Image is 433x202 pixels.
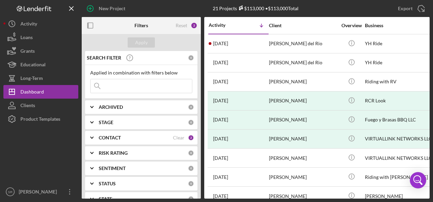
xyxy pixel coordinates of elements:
div: [PERSON_NAME] [17,185,61,200]
div: Client [269,23,337,28]
time: 2025-09-05 17:11 [213,155,228,161]
div: 0 [188,119,194,125]
div: [PERSON_NAME] del Rio [269,54,337,72]
button: Loans [3,31,78,44]
div: [PERSON_NAME] [269,92,337,110]
div: VIRTUALLINK NETWORKS LLC [365,130,433,148]
div: YH Ride [365,54,433,72]
div: 0 [188,150,194,156]
div: [PERSON_NAME] [269,73,337,91]
button: Activity [3,17,78,31]
div: Clients [20,99,35,114]
div: Grants [20,44,35,60]
div: 2 [191,22,197,29]
button: Clients [3,99,78,112]
div: 0 [188,55,194,61]
button: Grants [3,44,78,58]
time: 2025-09-05 17:44 [213,136,228,141]
div: Applied in combination with filters below [90,70,192,75]
div: YH Ride [365,35,433,53]
div: 0 [188,196,194,202]
b: CONTACT [99,135,121,140]
div: Clear [173,135,185,140]
b: SEARCH FILTER [87,55,121,61]
time: 2025-09-10 14:15 [213,79,228,84]
div: Overview [339,23,364,28]
time: 2025-09-14 04:39 [213,41,228,46]
div: 0 [188,181,194,187]
button: SR[PERSON_NAME] [3,185,78,199]
button: Dashboard [3,85,78,99]
div: Product Templates [20,112,60,128]
div: Loans [20,31,33,46]
b: STATUS [99,181,116,186]
b: SENTIMENT [99,166,126,171]
button: Educational [3,58,78,71]
text: SR [8,190,12,194]
div: 0 [188,165,194,171]
button: New Project [82,2,132,15]
div: Dashboard [20,85,44,100]
div: [PERSON_NAME] [269,111,337,129]
div: Riding with [PERSON_NAME] [365,168,433,186]
button: Apply [128,37,155,48]
b: STATE [99,196,112,202]
time: 2025-09-09 20:39 [213,98,228,103]
div: [PERSON_NAME] [269,130,337,148]
b: Filters [134,23,148,28]
div: Business [365,23,433,28]
button: Product Templates [3,112,78,126]
div: [PERSON_NAME] [269,149,337,167]
div: Export [398,2,413,15]
div: Apply [135,37,148,48]
div: New Project [99,2,125,15]
b: STAGE [99,120,113,125]
div: Open Intercom Messenger [410,172,426,188]
div: Activity [20,17,37,32]
div: 21 Projects • $113,000 Total [213,5,299,11]
div: RCR Look [365,92,433,110]
b: ARCHIVED [99,104,123,110]
time: 2025-09-05 18:28 [213,117,228,122]
button: Export [391,2,430,15]
div: Activity [209,22,239,28]
div: Educational [20,58,46,73]
time: 2025-09-12 19:42 [213,60,228,65]
div: [PERSON_NAME] [269,168,337,186]
div: 0 [188,104,194,110]
button: Long-Term [3,71,78,85]
div: Fuego y Brasas BBQ LLC [365,111,433,129]
time: 2025-08-25 20:30 [213,174,228,180]
div: VIRTUALLINK NETWORKS LLC [365,149,433,167]
div: Riding with RV [365,73,433,91]
div: $113,000 [237,5,264,11]
div: Long-Term [20,71,43,87]
b: RISK RATING [99,150,128,156]
div: [PERSON_NAME] del Rio [269,35,337,53]
time: 2025-08-19 00:40 [213,193,228,199]
div: Reset [176,23,187,28]
div: 2 [188,135,194,141]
